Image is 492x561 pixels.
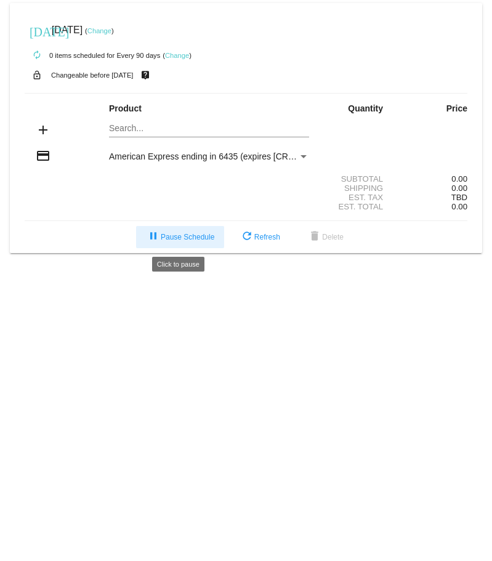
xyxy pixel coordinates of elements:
span: Pause Schedule [146,233,214,241]
mat-icon: live_help [138,67,153,83]
mat-icon: lock_open [30,67,44,83]
strong: Price [446,103,467,113]
small: ( ) [163,52,192,59]
div: Est. Tax [320,193,393,202]
span: American Express ending in 6435 (expires [CREDIT_CARD_DATA]) [109,151,369,161]
div: Shipping [320,184,393,193]
strong: Product [109,103,142,113]
button: Pause Schedule [136,226,224,248]
mat-icon: autorenew [30,48,44,63]
a: Change [165,52,189,59]
mat-icon: add [36,123,50,137]
small: ( ) [85,27,114,34]
span: 0.00 [451,202,467,211]
mat-icon: pause [146,230,161,244]
span: Delete [307,233,344,241]
input: Search... [109,124,309,134]
strong: Quantity [348,103,383,113]
small: Changeable before [DATE] [51,71,134,79]
span: 0.00 [451,184,467,193]
button: Delete [297,226,353,248]
a: Change [87,27,111,34]
mat-icon: credit_card [36,148,50,163]
div: 0.00 [393,174,467,184]
mat-select: Payment Method [109,151,309,161]
mat-icon: refresh [240,230,254,244]
span: Refresh [240,233,280,241]
div: Est. Total [320,202,393,211]
div: Subtotal [320,174,393,184]
span: TBD [451,193,467,202]
mat-icon: [DATE] [30,23,44,38]
mat-icon: delete [307,230,322,244]
small: 0 items scheduled for Every 90 days [25,52,160,59]
button: Refresh [230,226,290,248]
